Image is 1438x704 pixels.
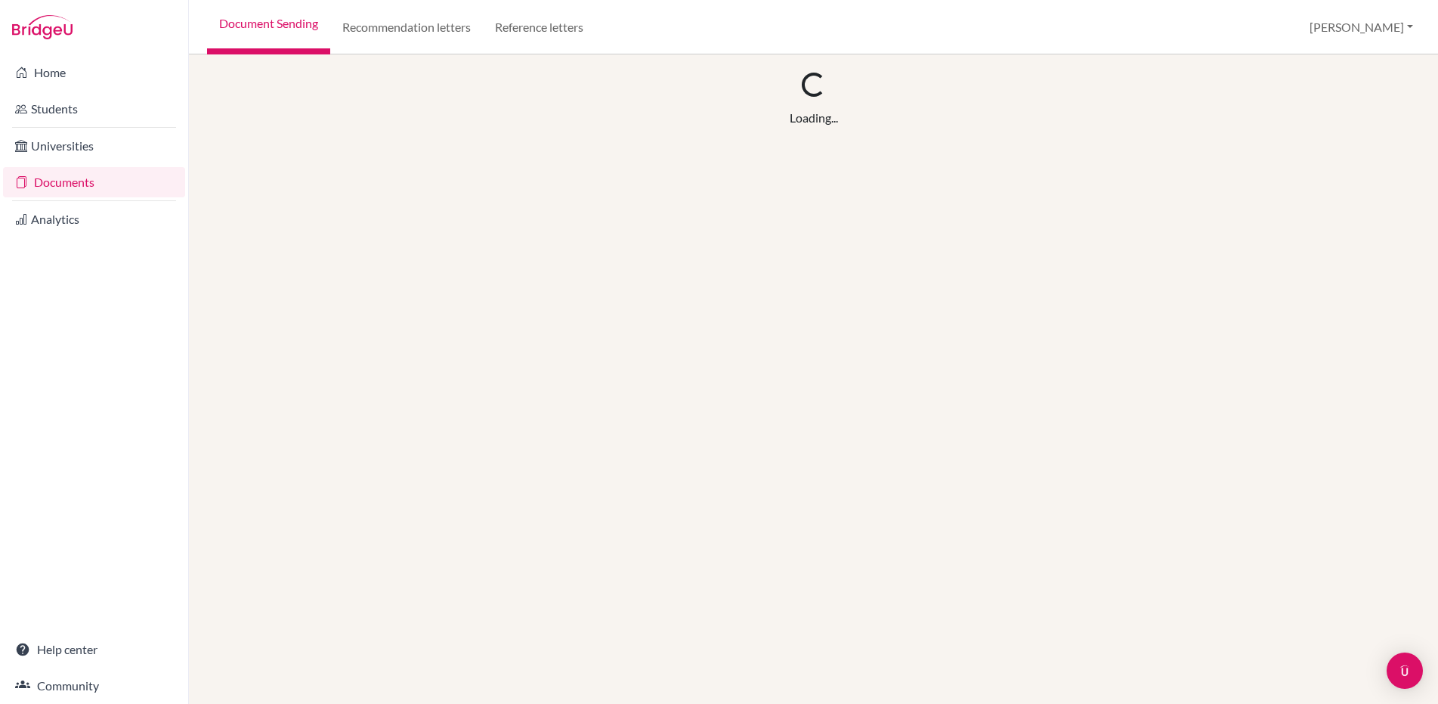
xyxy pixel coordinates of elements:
[1303,13,1420,42] button: [PERSON_NAME]
[3,671,185,701] a: Community
[3,634,185,665] a: Help center
[12,15,73,39] img: Bridge-U
[3,94,185,124] a: Students
[3,57,185,88] a: Home
[3,167,185,197] a: Documents
[1387,653,1423,689] div: Open Intercom Messenger
[790,109,838,127] div: Loading...
[3,131,185,161] a: Universities
[3,204,185,234] a: Analytics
